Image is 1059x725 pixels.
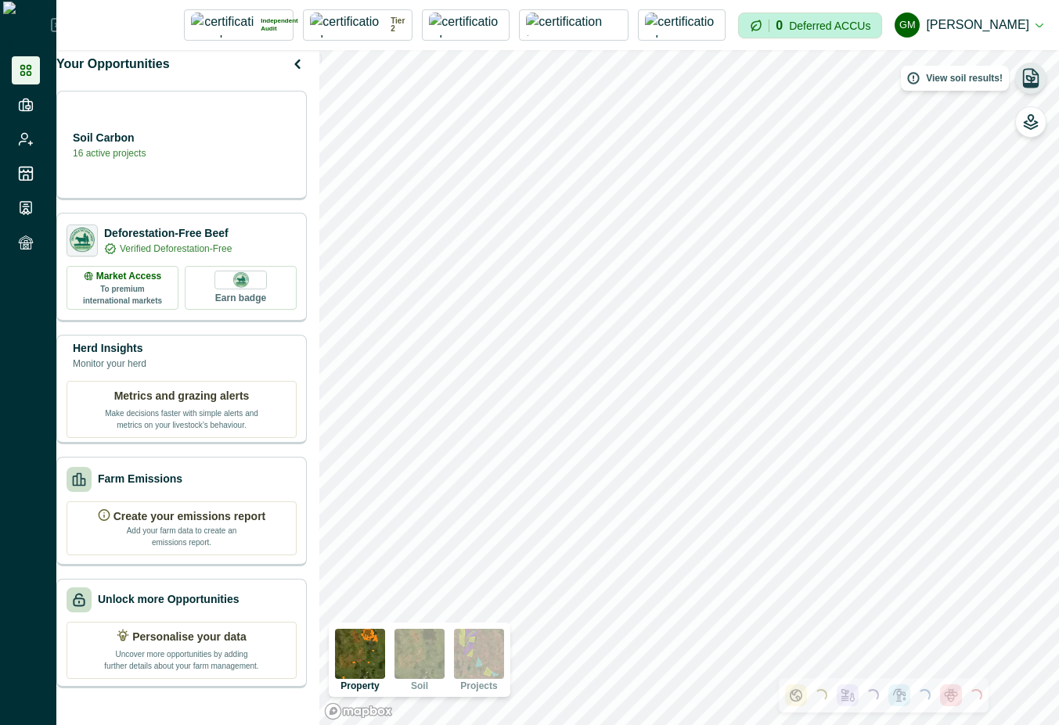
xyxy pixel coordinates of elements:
[310,13,384,38] img: certification logo
[77,283,168,307] p: To premium international markets
[103,645,260,672] p: Uncover more opportunities by adding further details about your farm management.
[184,9,294,41] button: certification logoIndependent Audit
[789,20,870,31] p: Deferred ACCUs
[123,525,240,548] p: Add your farm data to create an emissions report.
[215,289,266,305] p: Earn badge
[73,340,146,357] p: Herd Insights
[460,681,497,691] p: Projects
[98,591,239,608] p: Unlock more Opportunities
[261,17,298,33] p: Independent Audit
[645,13,719,38] img: certification logo
[103,404,260,431] p: Make decisions faster with simple alerts and metrics on your livestock’s behaviour.
[895,6,1043,44] button: Gayathri Menakath[PERSON_NAME]
[391,17,405,33] p: Tier 2
[113,508,266,525] p: Create your emissions report
[335,629,385,679] img: property preview
[776,20,783,32] p: 0
[429,13,502,38] img: certification logo
[98,471,182,487] p: Farm Emissions
[454,629,504,679] img: projects preview
[394,629,445,679] img: soil preview
[73,130,146,146] p: Soil Carbon
[114,388,250,404] p: Metrics and grazing alerts
[132,629,247,645] p: Personalise your data
[191,13,254,38] img: certification logo
[3,2,51,48] img: Logo
[96,269,162,283] p: Market Access
[340,681,379,691] p: Property
[526,13,621,38] img: certification logo
[324,702,393,720] a: Mapbox logo
[411,681,428,691] p: Soil
[56,55,170,74] p: Your Opportunities
[73,357,146,371] p: Monitor your herd
[120,242,232,256] p: Verified Deforestation-Free
[67,225,97,255] img: certification logo
[73,146,146,160] p: 16 active projects
[232,271,250,289] img: DFB badge
[104,225,232,242] p: Deforestation-Free Beef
